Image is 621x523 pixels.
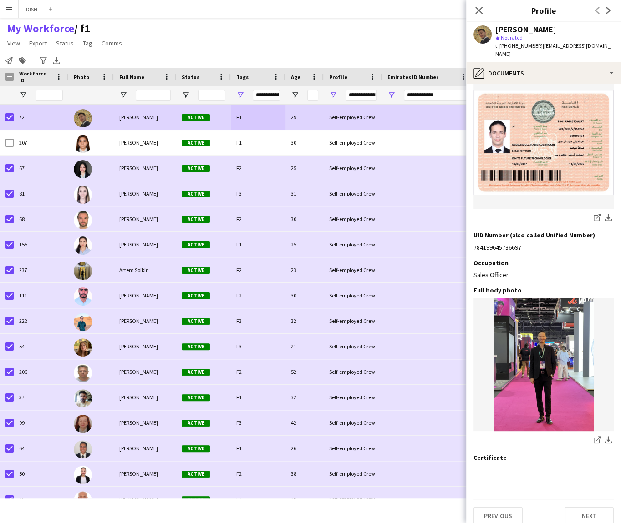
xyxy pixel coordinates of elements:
app-action-btn: Add to tag [17,55,28,66]
span: Artem Soikin [119,267,149,273]
span: View [7,39,20,47]
div: 30 [285,283,324,308]
span: [PERSON_NAME] [119,496,158,503]
div: F1 [231,436,285,461]
img: IMG_1858.jpeg [473,90,614,195]
div: 52 [285,359,324,384]
div: Self-employed Crew [324,359,382,384]
div: 54 [14,334,68,359]
div: 25 [285,232,324,257]
button: Open Filter Menu [182,91,190,99]
span: Workforce ID [19,70,52,84]
img: Daniel Vanegas [74,389,92,407]
div: F1 [231,130,285,155]
h3: Certificate [473,453,507,462]
span: [PERSON_NAME] [119,343,158,350]
span: Emirates ID Number [387,74,438,80]
div: Self-employed Crew [324,385,382,410]
span: f1 [74,22,90,35]
div: Self-employed Crew [324,206,382,231]
span: Photo [74,74,89,80]
span: Active [182,140,210,146]
div: 784199645736697 [473,243,614,251]
div: 111 [14,283,68,308]
div: Self-employed Crew [324,334,382,359]
div: Self-employed Crew [324,130,382,155]
button: Open Filter Menu [236,91,244,99]
div: 68 [14,206,68,231]
div: Self-employed Crew [324,257,382,282]
div: 31 [285,181,324,206]
button: Open Filter Menu [119,91,127,99]
span: Active [182,318,210,325]
img: Abdelmoula habib Mouley [74,109,92,127]
span: Active [182,343,210,350]
h3: UID Number (also called Unified Number) [473,231,595,239]
img: Anton Palichev [74,211,92,229]
div: F2 [231,461,285,486]
div: Self-employed Crew [324,436,382,461]
div: Sales Officer [473,271,614,279]
div: F1 [231,232,285,257]
div: Self-employed Crew [324,308,382,333]
span: Active [182,369,210,376]
span: Not rated [501,34,523,41]
div: 206 [14,359,68,384]
div: 64 [14,436,68,461]
img: DARLYN Billacog [74,415,92,433]
button: Open Filter Menu [387,91,396,99]
div: 222 [14,308,68,333]
span: Active [182,394,210,401]
div: --- [473,465,614,473]
img: Ben Bryan Lunsayan [74,313,92,331]
a: Tag [79,37,96,49]
img: Ayoub Benhafsi [74,287,92,306]
div: 42 [285,410,324,435]
span: Export [29,39,47,47]
button: Open Filter Menu [291,91,299,99]
img: Cerys Isaac [74,338,92,357]
span: Active [182,191,210,197]
a: Comms [98,37,126,49]
div: F2 [231,156,285,181]
div: 81 [14,181,68,206]
span: Status [56,39,74,47]
img: Cesar Delarcina [74,364,92,382]
button: DISH [19,0,45,18]
img: Hassane Ebed [74,491,92,509]
span: Active [182,114,210,121]
span: [PERSON_NAME] [119,114,158,121]
img: IMG_3906.jpeg [473,298,614,431]
span: t. [PHONE_NUMBER] [495,42,543,49]
span: [PERSON_NAME] [119,445,158,452]
h3: Profile [466,5,621,16]
div: 30 [285,206,324,231]
div: Documents [466,62,621,84]
span: [PERSON_NAME] [119,165,158,171]
span: Tags [236,74,249,80]
div: 207 [14,130,68,155]
div: 237 [14,257,68,282]
div: F2 [231,283,285,308]
span: [PERSON_NAME] [119,139,158,146]
span: Active [182,165,210,172]
span: Full Name [119,74,144,80]
button: Open Filter Menu [329,91,337,99]
div: 67 [14,156,68,181]
div: 26 [285,436,324,461]
span: Profile [329,74,347,80]
div: F3 [231,308,285,333]
img: Anna Dudina [74,186,92,204]
div: 45 [14,487,68,512]
div: F2 [231,487,285,512]
div: Self-employed Crew [324,105,382,130]
div: 25 [285,156,324,181]
div: 38 [285,461,324,486]
span: Age [291,74,300,80]
div: 29 [285,105,324,130]
div: Self-employed Crew [324,410,382,435]
input: Full Name Filter Input [136,90,171,101]
span: Active [182,420,210,427]
img: Abigail Pelayo [74,135,92,153]
div: F2 [231,257,285,282]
